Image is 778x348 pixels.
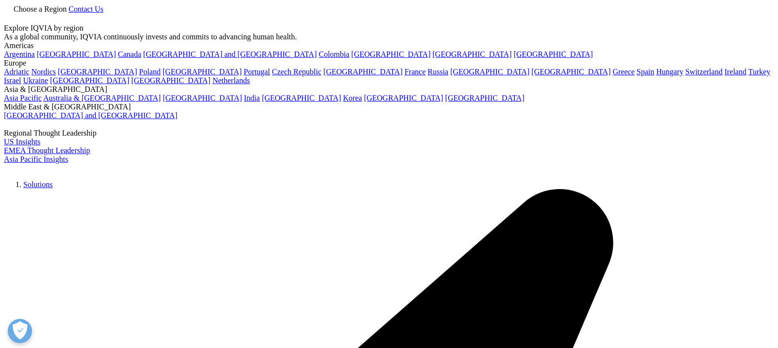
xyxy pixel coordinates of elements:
a: Russia [428,68,449,76]
div: Europe [4,59,774,68]
a: [GEOGRAPHIC_DATA] [58,68,137,76]
div: Americas [4,41,774,50]
a: Solutions [23,180,52,189]
a: Czech Republic [272,68,321,76]
a: [GEOGRAPHIC_DATA] [433,50,512,58]
a: [GEOGRAPHIC_DATA] [50,76,129,85]
button: Open Preferences [8,319,32,343]
a: Asia Pacific Insights [4,155,68,163]
a: US Insights [4,138,40,146]
a: [GEOGRAPHIC_DATA] and [GEOGRAPHIC_DATA] [4,111,177,120]
a: Greece [612,68,634,76]
div: Regional Thought Leadership [4,129,774,138]
div: Asia & [GEOGRAPHIC_DATA] [4,85,774,94]
a: Hungary [656,68,683,76]
a: Colombia [319,50,349,58]
a: Nordics [31,68,56,76]
a: Netherlands [212,76,250,85]
a: [GEOGRAPHIC_DATA] [531,68,610,76]
a: Korea [343,94,362,102]
a: [GEOGRAPHIC_DATA] [131,76,210,85]
a: India [244,94,260,102]
a: Turkey [748,68,771,76]
a: Spain [637,68,654,76]
a: Contact Us [68,5,103,13]
a: Portugal [244,68,270,76]
a: [GEOGRAPHIC_DATA] and [GEOGRAPHIC_DATA] [143,50,317,58]
a: [GEOGRAPHIC_DATA] [37,50,116,58]
a: Israel [4,76,21,85]
a: [GEOGRAPHIC_DATA] [450,68,529,76]
a: Asia Pacific [4,94,42,102]
a: [GEOGRAPHIC_DATA] [163,68,242,76]
a: [GEOGRAPHIC_DATA] [351,50,430,58]
span: Choose a Region [14,5,67,13]
a: [GEOGRAPHIC_DATA] [323,68,403,76]
a: Ukraine [23,76,49,85]
a: Switzerland [685,68,722,76]
a: [GEOGRAPHIC_DATA] [163,94,242,102]
a: [GEOGRAPHIC_DATA] [262,94,341,102]
div: Middle East & [GEOGRAPHIC_DATA] [4,103,774,111]
a: Ireland [725,68,746,76]
a: EMEA Thought Leadership [4,146,90,155]
a: [GEOGRAPHIC_DATA] [364,94,443,102]
a: Poland [139,68,160,76]
div: As a global community, IQVIA continuously invests and commits to advancing human health. [4,33,774,41]
a: [GEOGRAPHIC_DATA] [514,50,593,58]
div: Explore IQVIA by region [4,24,774,33]
a: Australia & [GEOGRAPHIC_DATA] [43,94,161,102]
a: Argentina [4,50,35,58]
a: Adriatic [4,68,29,76]
a: France [405,68,426,76]
a: Canada [118,50,141,58]
a: [GEOGRAPHIC_DATA] [445,94,524,102]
